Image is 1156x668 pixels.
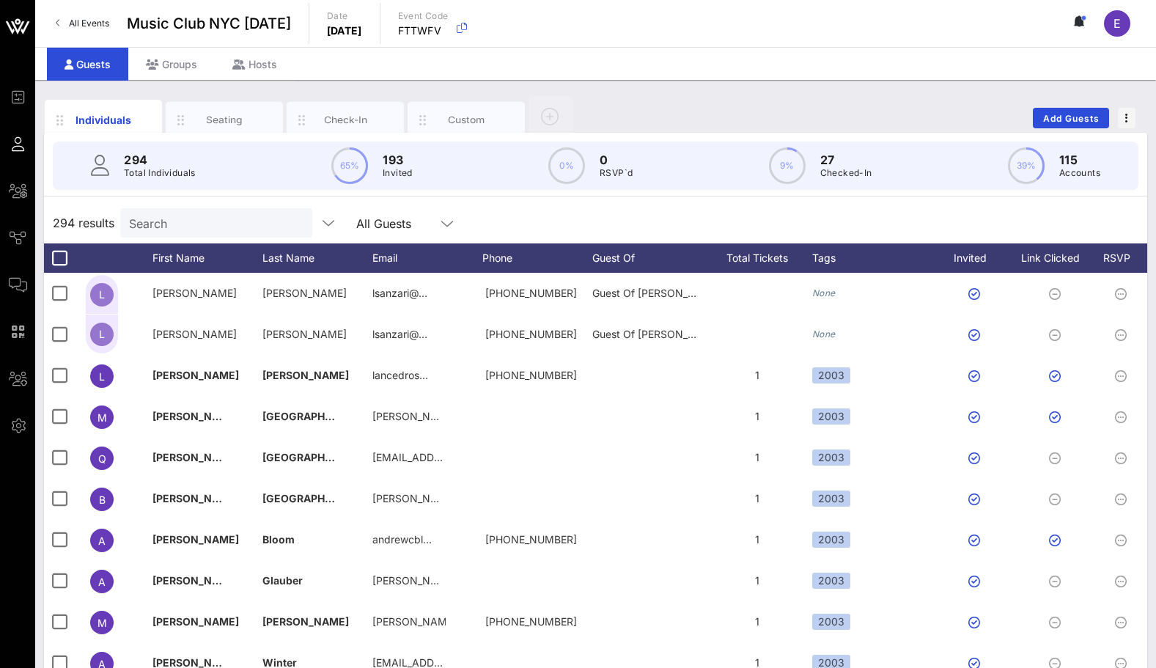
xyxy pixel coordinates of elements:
span: +13472039473 [485,533,577,546]
p: andrewcbl… [372,519,432,560]
p: [PERSON_NAME][DOMAIN_NAME]… [372,601,446,642]
div: Phone [482,243,592,273]
p: 0 [600,151,633,169]
span: L [99,328,105,340]
span: [EMAIL_ADDRESS][DOMAIN_NAME] [372,451,549,463]
span: [PERSON_NAME] [152,451,239,463]
div: 2003 [812,573,850,589]
div: Guest Of [592,243,702,273]
div: 2003 [812,532,850,548]
div: First Name [152,243,262,273]
a: All Events [47,12,118,35]
span: [PERSON_NAME] [152,492,239,504]
span: [PERSON_NAME][EMAIL_ADDRESS][DOMAIN_NAME] [372,492,633,504]
div: Seating [192,113,257,127]
div: 1 [702,601,812,642]
p: Checked-In [820,166,872,180]
span: [PERSON_NAME] [152,615,239,628]
span: +19177494765 [485,287,577,299]
span: [PERSON_NAME] [152,369,239,381]
span: +19177494765 [485,328,577,340]
p: RSVP`d [600,166,633,180]
span: 294 results [53,214,114,232]
span: [PERSON_NAME] [152,533,239,546]
div: 1 [702,355,812,396]
div: Hosts [215,48,295,81]
button: Add Guests [1033,108,1109,128]
p: FTTWFV [398,23,449,38]
span: All Events [69,18,109,29]
span: [PERSON_NAME] [262,287,347,299]
div: 2003 [812,491,850,507]
div: 2003 [812,614,850,630]
p: lsanzari@… [372,314,427,355]
span: [PERSON_NAME] [152,328,237,340]
div: 2003 [812,367,850,383]
p: lsanzari@… [372,273,427,314]
span: M [97,617,107,629]
span: A [98,535,106,547]
span: [GEOGRAPHIC_DATA] [262,492,369,504]
span: L [99,288,105,301]
div: Custom [434,113,499,127]
div: Link Clicked [1017,243,1098,273]
i: None [812,329,836,339]
span: Q [98,452,106,465]
div: All Guests [356,217,411,230]
div: Guests [47,48,128,81]
span: [PERSON_NAME] [152,574,239,587]
div: 1 [702,519,812,560]
div: 2003 [812,449,850,466]
p: Accounts [1059,166,1100,180]
p: lancedros… [372,355,428,396]
div: Total Tickets [702,243,812,273]
span: [PERSON_NAME][EMAIL_ADDRESS][DOMAIN_NAME] [372,574,633,587]
span: Glauber [262,574,303,587]
p: Event Code [398,9,449,23]
span: B [99,493,106,506]
span: [GEOGRAPHIC_DATA] [262,451,369,463]
div: 1 [702,560,812,601]
span: E [1113,16,1121,31]
div: Groups [128,48,215,81]
div: 1 [702,437,812,478]
div: E [1104,10,1130,37]
span: L [99,370,105,383]
div: All Guests [347,208,465,238]
span: Bloom [262,533,295,546]
div: Check-In [313,113,378,127]
span: +19172970749 [485,369,577,381]
div: 2003 [812,408,850,425]
p: Date [327,9,362,23]
span: M [97,411,107,424]
div: Guest Of [PERSON_NAME] [592,314,702,355]
span: Music Club NYC [DATE] [127,12,291,34]
span: [PERSON_NAME][EMAIL_ADDRESS][DOMAIN_NAME] [372,410,633,422]
div: 1 [702,478,812,519]
p: 115 [1059,151,1100,169]
span: Add Guests [1042,113,1100,124]
span: [GEOGRAPHIC_DATA] [262,410,369,422]
div: Individuals [71,112,136,128]
span: +19175972687 [485,615,577,628]
div: Last Name [262,243,372,273]
p: Invited [383,166,413,180]
p: 27 [820,151,872,169]
div: 1 [702,396,812,437]
div: Guest Of [PERSON_NAME] [592,273,702,314]
div: Email [372,243,482,273]
span: [PERSON_NAME] [152,287,237,299]
p: 294 [124,151,196,169]
div: Invited [937,243,1017,273]
i: None [812,287,836,298]
span: [PERSON_NAME] [262,328,347,340]
p: [DATE] [327,23,362,38]
span: A [98,576,106,588]
div: Tags [812,243,937,273]
span: [PERSON_NAME] [262,369,349,381]
p: 193 [383,151,413,169]
span: [PERSON_NAME] [262,615,349,628]
span: [PERSON_NAME] [152,410,239,422]
p: Total Individuals [124,166,196,180]
div: RSVP [1098,243,1149,273]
